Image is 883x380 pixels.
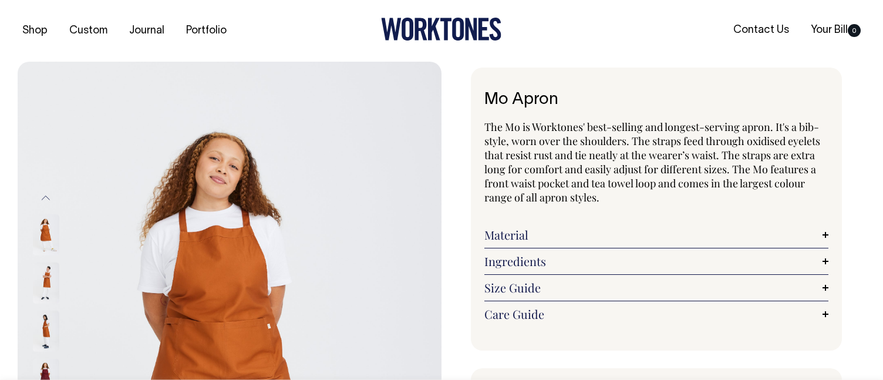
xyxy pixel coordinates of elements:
[484,254,828,268] a: Ingredients
[33,214,59,255] img: rust
[806,21,865,40] a: Your Bill0
[124,21,169,41] a: Journal
[484,120,820,204] span: The Mo is Worktones' best-selling and longest-serving apron. It's a bib-style, worn over the shou...
[18,21,52,41] a: Shop
[65,21,112,41] a: Custom
[181,21,231,41] a: Portfolio
[484,307,828,321] a: Care Guide
[484,281,828,295] a: Size Guide
[33,311,59,352] img: rust
[33,263,59,304] img: rust
[484,91,828,109] h1: Mo Apron
[37,184,55,211] button: Previous
[729,21,794,40] a: Contact Us
[484,228,828,242] a: Material
[848,24,861,37] span: 0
